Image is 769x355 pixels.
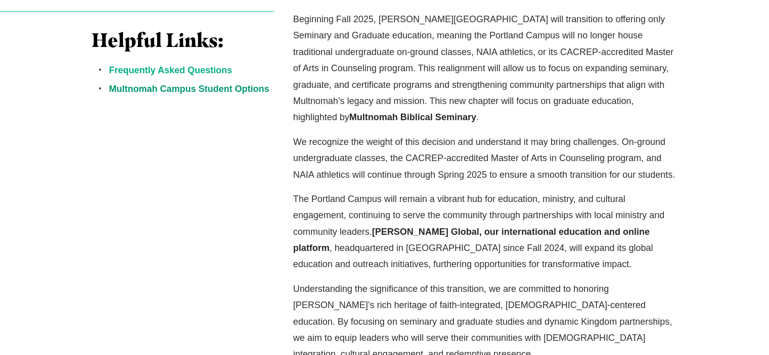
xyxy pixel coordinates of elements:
strong: [PERSON_NAME] Global, our international education and online platform [293,227,650,253]
strong: Multnomah Biblical Seminary [349,112,476,122]
p: The Portland Campus will remain a vibrant hub for education, ministry, and cultural engagement, c... [293,191,678,273]
p: Beginning Fall 2025, [PERSON_NAME][GEOGRAPHIC_DATA] will transition to offering only Seminary and... [293,11,678,126]
a: Frequently Asked Questions [109,65,232,75]
a: Multnomah Campus Student Options [109,84,269,94]
p: We recognize the weight of this decision and understand it may bring challenges. On-ground underg... [293,134,678,183]
h3: Helpful Links: [92,29,275,52]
